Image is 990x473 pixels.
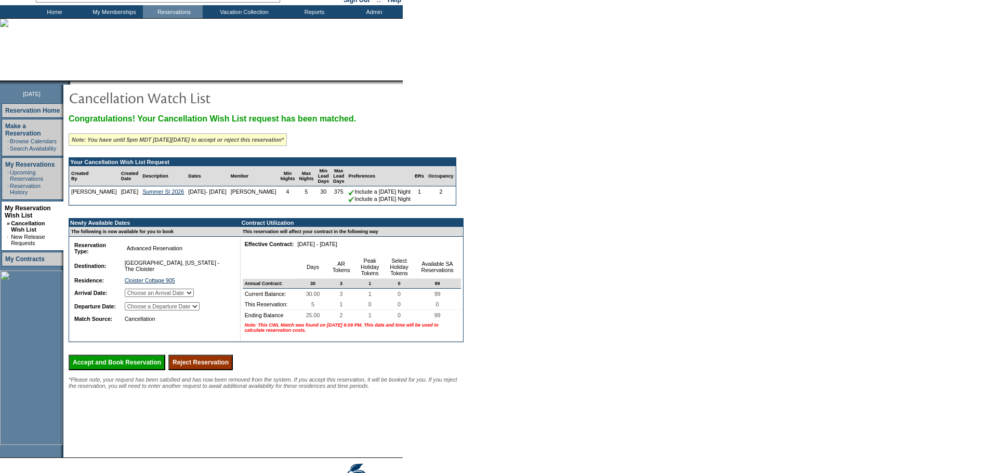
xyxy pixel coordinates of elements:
[69,227,234,237] td: The following is now available for you to book
[245,241,294,247] b: Effective Contract:
[338,299,345,309] span: 1
[366,279,373,288] span: 1
[140,166,186,186] td: Description
[67,80,70,85] img: promoShadowLeftCorner.gif
[125,243,184,253] span: Advanced Reservation
[69,186,119,205] td: [PERSON_NAME]
[70,80,71,85] img: blank.gif
[346,186,413,205] td: Include a [DATE] Night Include a [DATE] Night
[413,166,426,186] td: BRs
[74,242,106,254] b: Reservation Type:
[331,166,347,186] td: Max Lead Days
[298,255,327,279] td: Days
[229,166,279,186] td: Member
[10,183,41,195] a: Reservation History
[348,196,354,202] img: chkSmaller.gif
[5,161,55,168] a: My Reservations
[346,166,413,186] td: Preferences
[119,166,141,186] td: Created Date
[69,166,119,186] td: Created By
[433,279,442,288] span: 99
[7,183,9,195] td: ·
[331,186,347,205] td: 375
[366,289,374,299] span: 1
[74,316,112,322] b: Match Source:
[123,314,231,324] td: Cancellation
[414,255,461,279] td: Available SA Reservations
[5,107,60,114] a: Reservation Home
[283,5,343,18] td: Reports
[243,320,461,335] td: Note: This CWL Match was found on [DATE] 6:09 PM. This date and time will be used to calculate re...
[125,277,175,283] a: Cloister Cottage 905
[5,255,45,263] a: My Contracts
[11,220,45,233] a: Cancellation Wish List
[69,376,457,389] span: *Please note, your request has been satisfied and has now been removed from the system. If you ac...
[243,289,299,299] td: Current Balance:
[74,263,107,269] b: Destination:
[7,220,10,226] b: »
[10,145,56,152] a: Search Availability
[432,289,443,299] span: 99
[143,5,203,18] td: Reservations
[297,241,337,247] nobr: [DATE] - [DATE]
[304,310,322,320] span: 25.00
[395,310,403,320] span: 0
[74,290,107,296] b: Arrival Date:
[69,158,456,166] td: Your Cancellation Wish List Request
[396,279,403,288] span: 0
[69,355,165,370] input: Accept and Book Reservation
[241,227,463,237] td: This reservation will affect your contract in the following way
[5,205,51,219] a: My Reservation Wish List
[186,186,229,205] td: [DATE]- [DATE]
[229,186,279,205] td: [PERSON_NAME]
[308,279,318,288] span: 30
[432,310,443,320] span: 99
[7,169,9,182] td: ·
[168,355,233,370] input: Reject Reservation
[10,138,57,144] a: Browse Calendars
[119,186,141,205] td: [DATE]
[338,289,345,299] span: 3
[297,166,315,186] td: Max Nights
[395,299,403,309] span: 0
[7,138,9,144] td: ·
[243,310,299,320] td: Ending Balance
[338,310,345,320] span: 2
[297,186,315,205] td: 5
[355,255,385,279] td: Peak Holiday Tokens
[7,234,10,246] td: ·
[10,169,43,182] a: Upcoming Reservations
[413,186,426,205] td: 1
[309,299,316,309] span: 5
[69,87,276,108] img: pgTtlCancellationNotification.gif
[395,289,403,299] span: 0
[203,5,283,18] td: Vacation Collection
[186,166,229,186] td: Dates
[338,279,345,288] span: 3
[315,186,331,205] td: 30
[241,219,463,227] td: Contract Utilization
[74,303,116,309] b: Departure Date:
[142,188,184,195] a: Summer SI 2026
[426,186,456,205] td: 2
[72,137,284,143] i: Note: You have until 5pm MDT [DATE][DATE] to accept or reject this reservation*
[243,279,299,289] td: Annual Contract:
[343,5,403,18] td: Admin
[348,190,354,196] img: chkSmaller.gif
[385,255,414,279] td: Select Holiday Tokens
[69,114,356,123] span: Congratulations! Your Cancellation Wish List request has been matched.
[5,123,41,137] a: Make a Reservation
[366,310,374,320] span: 1
[83,5,143,18] td: My Memberships
[7,145,9,152] td: ·
[426,166,456,186] td: Occupancy
[123,258,231,274] td: [GEOGRAPHIC_DATA], [US_STATE] - The Cloister
[434,299,441,309] span: 0
[366,299,374,309] span: 0
[69,219,234,227] td: Newly Available Dates
[304,289,322,299] span: 30.00
[74,277,104,283] b: Residence:
[278,166,297,186] td: Min Nights
[315,166,331,186] td: Min Lead Days
[11,234,45,246] a: New Release Requests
